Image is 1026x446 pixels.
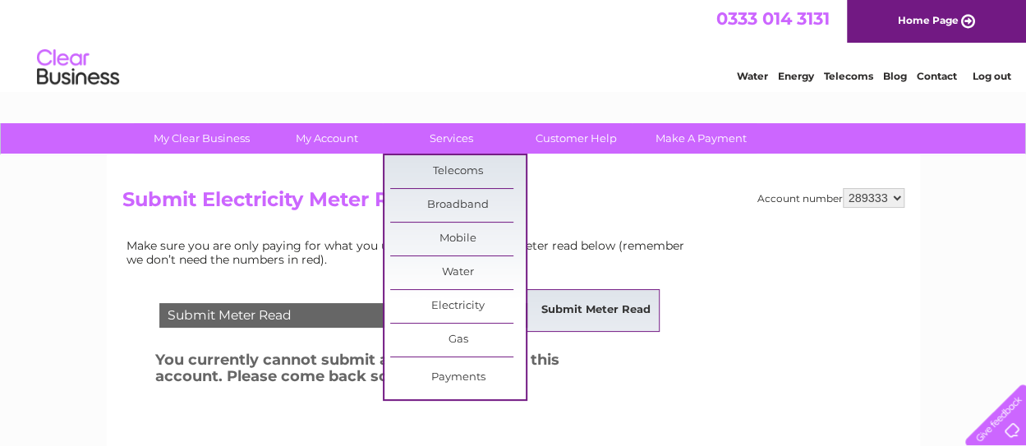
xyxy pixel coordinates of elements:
a: Water [737,70,768,82]
a: Payments [390,361,526,394]
a: Services [384,123,519,154]
a: Mobile [390,223,526,255]
a: Submit Meter Read [528,294,664,327]
a: 0333 014 3131 [716,8,830,29]
a: Contact [917,70,957,82]
div: Clear Business is a trading name of Verastar Limited (registered in [GEOGRAPHIC_DATA] No. 3667643... [126,9,902,80]
a: Broadband [390,189,526,222]
a: Blog [883,70,907,82]
a: My Clear Business [134,123,269,154]
a: Water [390,256,526,289]
a: Log out [972,70,1010,82]
a: Telecoms [824,70,873,82]
div: Submit Meter Read [159,303,578,328]
a: Energy [778,70,814,82]
h3: You currently cannot submit a meter reading on this account. Please come back soon! [155,348,622,393]
a: My Account [259,123,394,154]
h2: Submit Electricity Meter Read [122,188,904,219]
a: Gas [390,324,526,356]
a: Make A Payment [633,123,769,154]
div: Account number [757,188,904,208]
a: Customer Help [508,123,644,154]
a: Electricity [390,290,526,323]
a: Telecoms [390,155,526,188]
img: logo.png [36,43,120,93]
td: Make sure you are only paying for what you use. Simply enter your meter read below (remember we d... [122,235,697,269]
